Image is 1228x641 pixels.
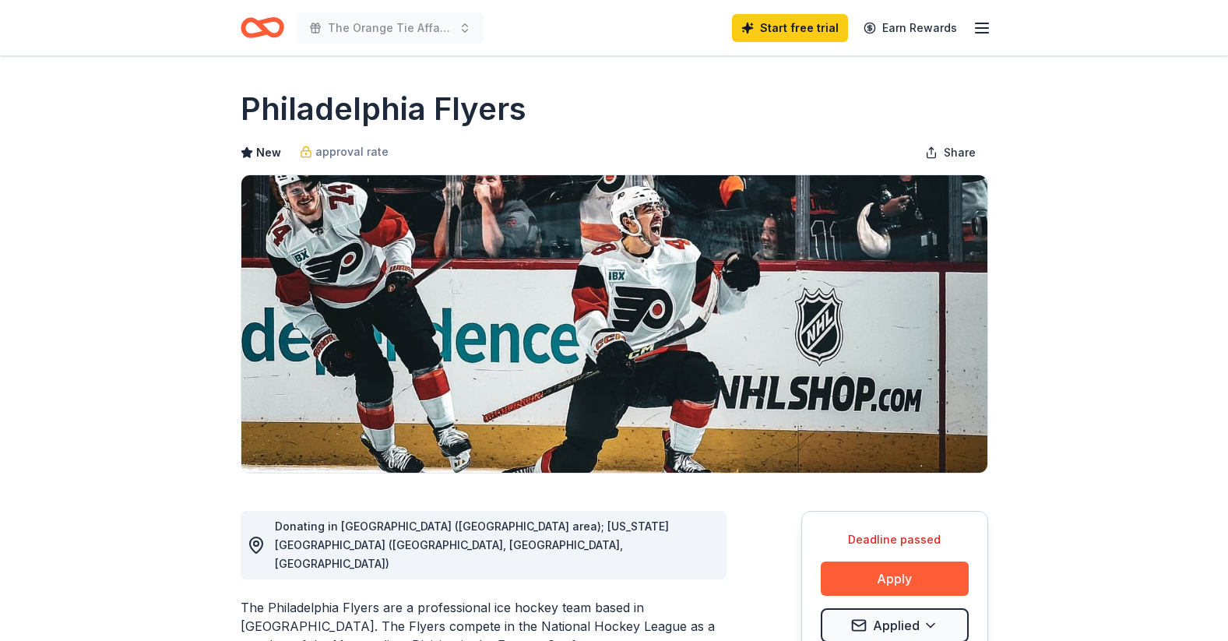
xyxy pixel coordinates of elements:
[873,615,920,636] span: Applied
[300,143,389,161] a: approval rate
[241,87,526,131] h1: Philadelphia Flyers
[241,9,284,46] a: Home
[328,19,452,37] span: The Orange Tie Affair 2025
[732,14,848,42] a: Start free trial
[297,12,484,44] button: The Orange Tie Affair 2025
[275,519,669,570] span: Donating in [GEOGRAPHIC_DATA] ([GEOGRAPHIC_DATA] area); [US_STATE][GEOGRAPHIC_DATA] ([GEOGRAPHIC_...
[241,175,987,473] img: Image for Philadelphia Flyers
[854,14,966,42] a: Earn Rewards
[913,137,988,168] button: Share
[821,530,969,549] div: Deadline passed
[256,143,281,162] span: New
[944,143,976,162] span: Share
[821,562,969,596] button: Apply
[315,143,389,161] span: approval rate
